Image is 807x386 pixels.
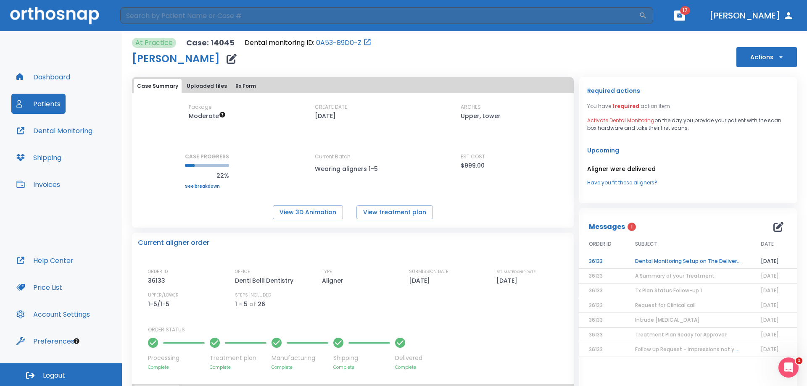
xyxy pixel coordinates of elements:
a: 0A53-B9D0-Z [316,38,361,48]
p: 1-5/1-5 [148,299,172,309]
p: 36133 [148,276,168,286]
p: 1 - 5 [235,299,248,309]
span: 1 [796,357,802,364]
a: Have you fit these aligners? [587,179,789,186]
p: Wearing aligners 1-5 [315,164,390,174]
p: 26 [258,299,265,309]
span: [DATE] [761,331,779,338]
p: Delivered [395,354,422,362]
p: ORDER ID [148,268,168,276]
span: [DATE] [761,272,779,279]
td: Dental Monitoring Setup on The Delivery Day [625,254,751,269]
button: Invoices [11,174,65,194]
p: ESTIMATED SHIP DATE [496,268,535,276]
span: Up to 20 Steps (40 aligners) [189,112,226,120]
p: CASE PROGRESS [185,153,229,160]
span: 17 [680,6,690,15]
p: Manufacturing [272,354,328,362]
button: Dental Monitoring [11,121,98,141]
p: Processing [148,354,205,362]
p: Current Batch [315,153,390,160]
span: Activate Dental Monitoring [587,117,654,124]
span: 36133 [589,331,603,338]
p: Complete [272,364,328,370]
p: Messages [589,222,625,232]
span: Logout [43,371,65,380]
p: on the day you provide your patient with the scan box hardware and take their first scans. [587,117,789,132]
button: Shipping [11,147,66,168]
td: [DATE] [751,254,797,269]
button: Actions [736,47,797,67]
span: A Summary of your Treatment [635,272,715,279]
button: Preferences [11,331,79,351]
p: UPPER/LOWER [148,291,179,299]
p: Case: 14045 [186,38,235,48]
p: Shipping [333,354,390,362]
input: Search by Patient Name or Case # [120,7,639,24]
span: 1 required [612,102,639,110]
p: 22% [185,171,229,181]
iframe: Intercom live chat [778,357,799,378]
p: Complete [395,364,422,370]
span: DATE [761,240,774,248]
span: ORDER ID [589,240,612,248]
p: Package [189,103,211,111]
p: Aligner were delivered [587,164,789,174]
span: Follow up Request - impressions not yet received [635,346,764,353]
p: $999.00 [461,160,485,171]
p: At Practice [135,38,173,48]
p: Dental monitoring ID: [245,38,314,48]
span: 1 [628,223,636,231]
span: 36133 [589,287,603,294]
p: EST COST [461,153,485,160]
p: TYPE [322,268,332,276]
div: Tooltip anchor [73,337,80,345]
p: Current aligner order [138,238,209,248]
span: [DATE] [761,346,779,353]
td: 36133 [579,254,625,269]
button: [PERSON_NAME] [706,8,797,23]
span: [DATE] [761,287,779,294]
a: Dashboard [11,67,75,87]
button: Account Settings [11,304,95,324]
p: CREATE DATE [315,103,347,111]
button: Patients [11,94,66,114]
p: Complete [148,364,205,370]
p: of [249,299,256,309]
p: [DATE] [409,276,433,286]
span: 36133 [589,272,603,279]
button: Help Center [11,250,79,270]
img: Orthosnap [10,7,99,24]
button: Case Summary [134,79,182,93]
p: ORDER STATUS [148,326,568,333]
span: [DATE] [761,316,779,323]
a: See breakdown [185,184,229,189]
span: [DATE] [761,302,779,309]
p: SUBMISSION DATE [409,268,448,276]
button: View treatment plan [356,205,433,219]
button: Price List [11,277,67,297]
p: Upper, Lower [461,111,501,121]
p: OFFICE [235,268,250,276]
p: STEPS INCLUDED [235,291,271,299]
p: Treatment plan [210,354,266,362]
span: Tx Plan Status Follow-up 1 [635,287,702,294]
p: You have action item [587,102,670,110]
span: Treatment Plan Ready for Approval! [635,331,728,338]
p: Complete [333,364,390,370]
span: 36133 [589,346,603,353]
span: SUBJECT [635,240,657,248]
p: Required actions [587,86,640,96]
h1: [PERSON_NAME] [132,54,220,64]
button: Rx Form [232,79,259,93]
button: Uploaded files [183,79,230,93]
p: ARCHES [461,103,481,111]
